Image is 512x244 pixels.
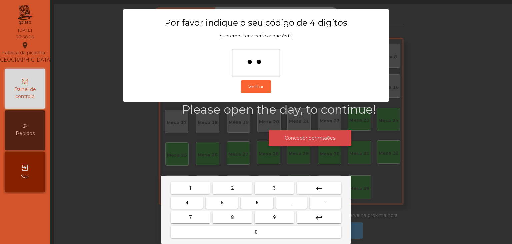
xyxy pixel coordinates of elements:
[241,197,273,209] button: 6
[273,185,276,191] span: 3
[213,211,252,223] button: 8
[291,200,292,205] span: .
[231,215,234,220] span: 8
[256,200,258,205] span: 6
[171,197,203,209] button: 4
[206,197,238,209] button: 5
[315,214,323,222] mat-icon: keyboard_return
[241,80,271,93] button: Verificar
[189,185,192,191] span: 1
[213,182,252,194] button: 2
[255,211,294,223] button: 9
[255,182,294,194] button: 3
[189,215,192,220] span: 7
[315,184,323,192] mat-icon: keyboard_backspace
[273,215,276,220] span: 9
[136,17,376,28] h3: Por favor indique o seu código de 4 digítos
[218,33,294,38] span: (queremos ter a certeza que és tu)
[276,197,307,209] button: .
[171,182,210,194] button: 1
[221,200,223,205] span: 5
[231,185,234,191] span: 2
[324,200,326,205] span: -
[310,197,341,209] button: -
[255,229,257,235] span: 0
[186,200,188,205] span: 4
[171,211,210,223] button: 7
[171,226,341,238] button: 0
